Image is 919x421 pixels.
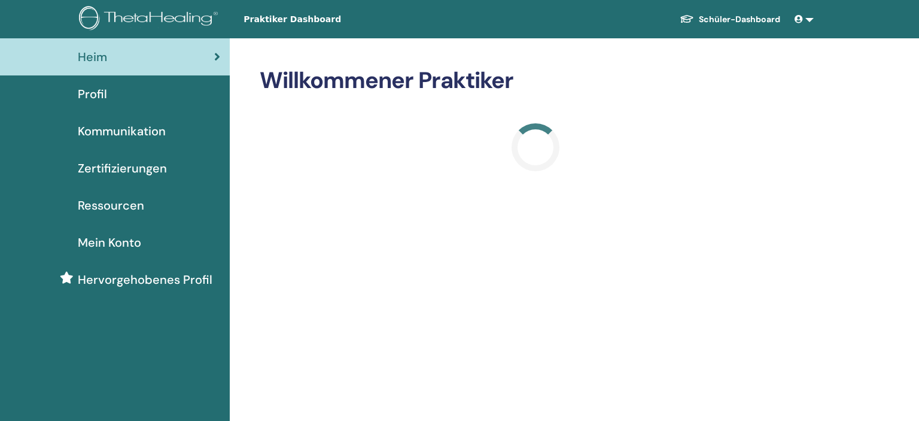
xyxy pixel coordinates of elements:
span: Praktiker Dashboard [244,13,423,26]
span: Hervorgehobenes Profil [78,271,212,289]
img: logo.png [79,6,222,33]
span: Mein Konto [78,234,141,252]
a: Schüler-Dashboard [670,8,790,31]
span: Kommunikation [78,122,166,140]
span: Heim [78,48,107,66]
img: graduation-cap-white.svg [680,14,694,24]
span: Profil [78,85,107,103]
span: Zertifizierungen [78,159,167,177]
h2: Willkommener Praktiker [260,67,811,95]
span: Ressourcen [78,196,144,214]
